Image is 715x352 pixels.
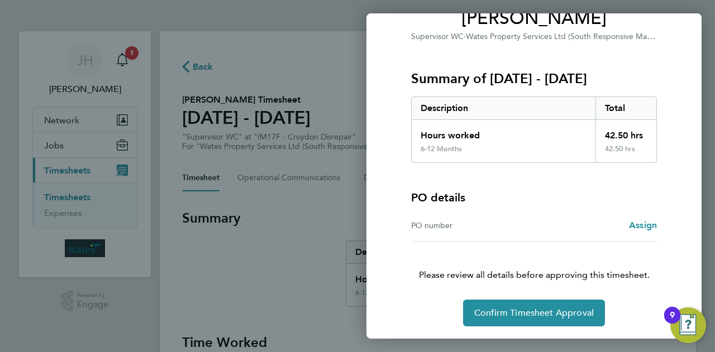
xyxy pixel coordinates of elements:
[670,315,675,330] div: 9
[421,144,462,153] div: 6-12 Months
[411,97,657,163] div: Summary of 20 - 26 Sep 2025
[474,307,594,319] span: Confirm Timesheet Approval
[411,32,464,41] span: Supervisor WC
[411,219,534,232] div: PO number
[464,32,466,41] span: ·
[398,242,670,282] p: Please review all details before approving this timesheet.
[629,219,657,232] a: Assign
[466,31,684,41] span: Wates Property Services Ltd (South Responsive Maintenance)
[412,120,595,144] div: Hours worked
[629,220,657,230] span: Assign
[595,144,657,162] div: 42.50 hrs
[595,120,657,144] div: 42.50 hrs
[595,97,657,119] div: Total
[411,190,465,205] h4: PO details
[412,97,595,119] div: Description
[463,300,605,326] button: Confirm Timesheet Approval
[670,307,706,343] button: Open Resource Center, 9 new notifications
[411,7,657,30] span: [PERSON_NAME]
[411,70,657,88] h3: Summary of [DATE] - [DATE]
